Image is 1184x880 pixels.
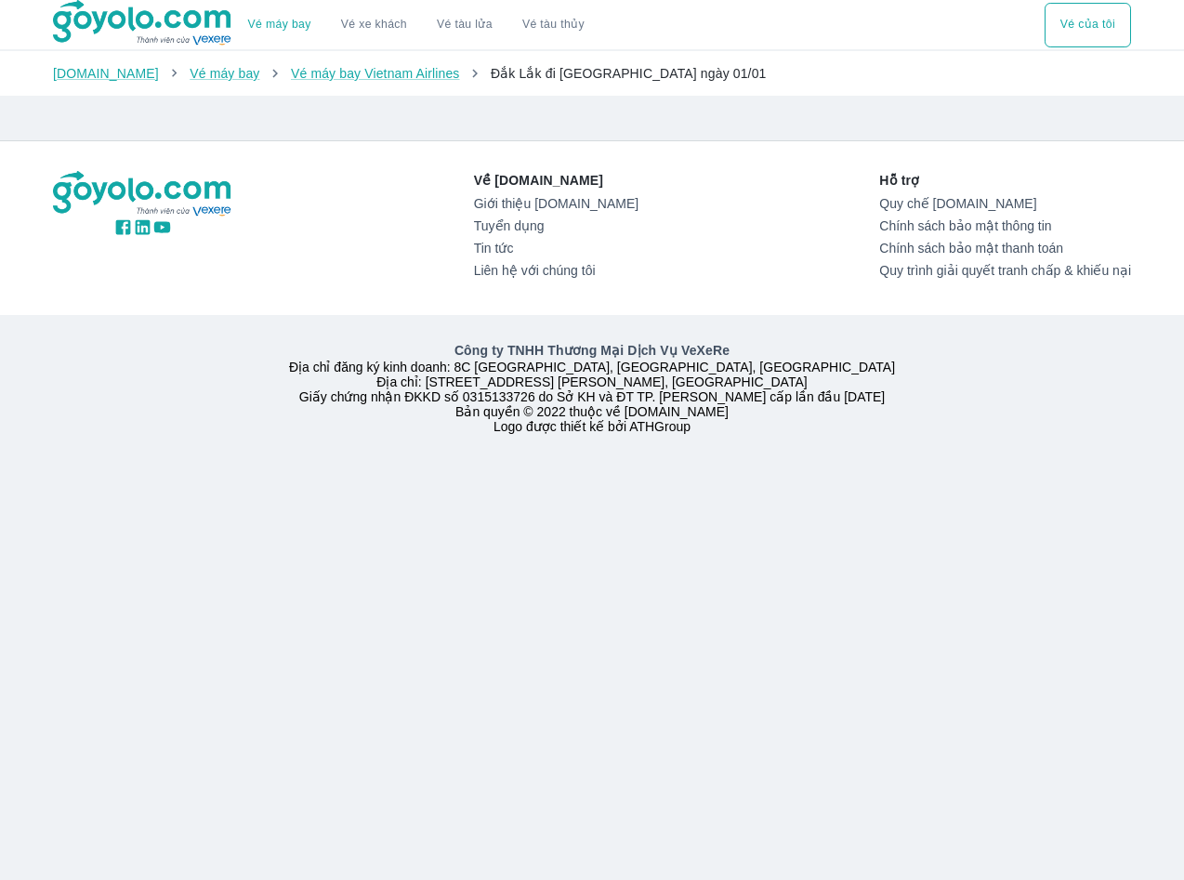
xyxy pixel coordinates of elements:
[879,171,1131,190] p: Hỗ trợ
[507,3,599,47] button: Vé tàu thủy
[53,64,1131,83] nav: breadcrumb
[474,171,638,190] p: Về [DOMAIN_NAME]
[474,218,638,233] a: Tuyển dụng
[53,171,233,217] img: logo
[491,66,766,81] span: Đắk Lắk đi [GEOGRAPHIC_DATA] ngày 01/01
[291,66,460,81] a: Vé máy bay Vietnam Airlines
[53,66,159,81] a: [DOMAIN_NAME]
[879,241,1131,256] a: Chính sách bảo mật thanh toán
[233,3,599,47] div: choose transportation mode
[248,18,311,32] a: Vé máy bay
[57,341,1127,360] p: Công ty TNHH Thương Mại Dịch Vụ VeXeRe
[879,196,1131,211] a: Quy chế [DOMAIN_NAME]
[42,341,1142,434] div: Địa chỉ đăng ký kinh doanh: 8C [GEOGRAPHIC_DATA], [GEOGRAPHIC_DATA], [GEOGRAPHIC_DATA] Địa chỉ: [...
[341,18,407,32] a: Vé xe khách
[474,196,638,211] a: Giới thiệu [DOMAIN_NAME]
[879,218,1131,233] a: Chính sách bảo mật thông tin
[1045,3,1131,47] button: Vé của tôi
[474,241,638,256] a: Tin tức
[422,3,507,47] a: Vé tàu lửa
[474,263,638,278] a: Liên hệ với chúng tôi
[190,66,259,81] a: Vé máy bay
[1045,3,1131,47] div: choose transportation mode
[879,263,1131,278] a: Quy trình giải quyết tranh chấp & khiếu nại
